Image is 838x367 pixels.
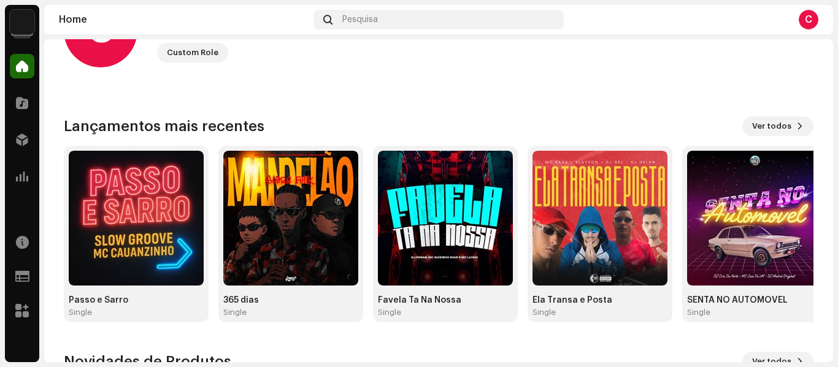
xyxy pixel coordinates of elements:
[342,15,378,25] span: Pesquisa
[687,151,822,286] img: f0d9c692-cd40-43ea-9e1e-b453c33cb1cd
[223,308,247,317] div: Single
[69,295,204,305] div: Passo e Sarro
[532,308,556,317] div: Single
[167,45,218,60] div: Custom Role
[532,151,667,286] img: ac862e27-cf57-4e6c-ba24-7c2869a8f7bd
[378,308,401,317] div: Single
[378,295,513,305] div: Favela Ta Na Nossa
[59,15,309,25] div: Home
[223,295,358,305] div: 365 dias
[69,308,92,317] div: Single
[687,308,710,317] div: Single
[10,10,34,34] img: 730b9dfe-18b5-4111-b483-f30b0c182d82
[799,10,818,29] div: C
[532,295,667,305] div: Ela Transa e Posta
[64,116,264,136] h3: Lançamentos mais recentes
[223,151,358,286] img: 079a0a99-f658-4cac-b11c-380d10f22823
[378,151,513,286] img: 936e65cc-7bde-44be-9749-85f27b5dfb7b
[742,116,813,136] button: Ver todos
[752,114,791,138] span: Ver todos
[687,295,822,305] div: SENTA NO AUTOMÓVEL
[69,151,204,286] img: e01843e1-d4e3-4b6c-9d86-58a1f2338366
